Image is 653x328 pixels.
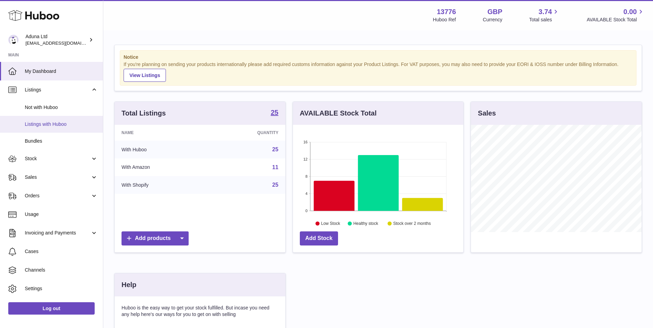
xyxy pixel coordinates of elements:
td: With Shopify [115,176,208,194]
span: Sales [25,174,91,181]
strong: 25 [271,109,278,116]
span: 3.74 [539,7,552,17]
text: Low Stock [321,221,340,226]
span: Total sales [529,17,560,23]
h3: Help [122,280,136,289]
div: Aduna Ltd [25,33,87,46]
div: Currency [483,17,503,23]
span: Usage [25,211,98,218]
a: Add products [122,231,189,245]
a: 3.74 Total sales [529,7,560,23]
a: Log out [8,302,95,315]
span: Invoicing and Payments [25,230,91,236]
text: 0 [305,209,307,213]
th: Quantity [208,125,285,141]
a: View Listings [124,69,166,82]
text: 8 [305,174,307,178]
div: Huboo Ref [433,17,456,23]
td: With Huboo [115,141,208,158]
text: Stock over 2 months [393,221,431,226]
th: Name [115,125,208,141]
span: Cases [25,248,98,255]
span: Channels [25,267,98,273]
text: 12 [303,157,307,161]
a: Add Stock [300,231,338,245]
img: internalAdmin-13776@internal.huboo.com [8,35,19,45]
span: Listings [25,87,91,93]
a: 11 [272,164,278,170]
a: 0.00 AVAILABLE Stock Total [587,7,645,23]
span: Stock [25,155,91,162]
div: If you're planning on sending your products internationally please add required customs informati... [124,61,633,82]
td: With Amazon [115,158,208,176]
a: 25 [272,182,278,188]
h3: Total Listings [122,109,166,118]
span: My Dashboard [25,68,98,75]
span: AVAILABLE Stock Total [587,17,645,23]
span: Orders [25,193,91,199]
h3: Sales [478,109,496,118]
strong: Notice [124,54,633,61]
h3: AVAILABLE Stock Total [300,109,377,118]
span: Listings with Huboo [25,121,98,128]
text: 4 [305,192,307,196]
strong: GBP [487,7,502,17]
p: Huboo is the easy way to get your stock fulfilled. But incase you need any help here's our ways f... [122,305,278,318]
span: [EMAIL_ADDRESS][DOMAIN_NAME] [25,40,101,46]
a: 25 [271,109,278,117]
span: Settings [25,285,98,292]
span: Not with Huboo [25,104,98,111]
text: 16 [303,140,307,144]
span: Bundles [25,138,98,144]
span: 0.00 [623,7,637,17]
strong: 13776 [437,7,456,17]
a: 25 [272,146,278,152]
text: Healthy stock [353,221,378,226]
